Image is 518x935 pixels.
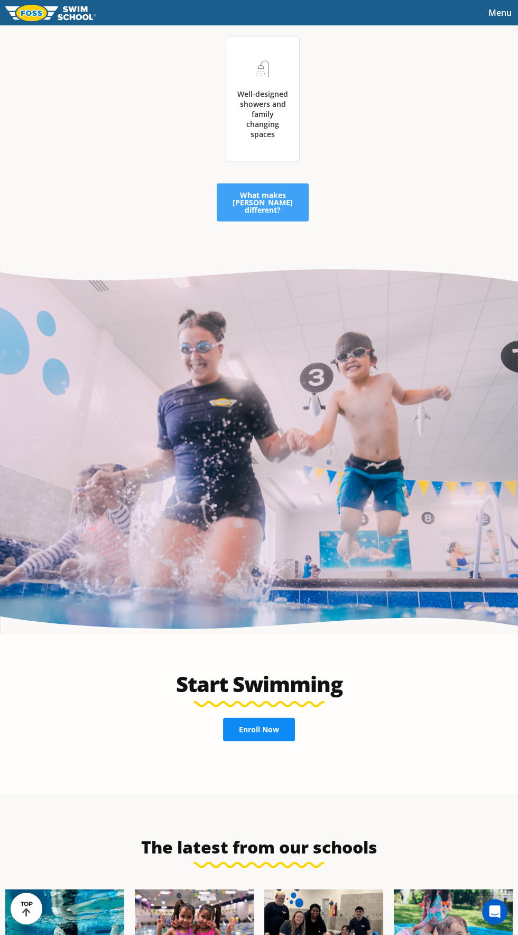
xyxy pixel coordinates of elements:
[226,58,299,81] img: Well-designed showers and family changing spaces
[482,5,518,21] button: Toggle navigation
[239,726,279,733] span: Enroll Now
[5,5,96,21] img: FOSS Swim School Logo
[488,7,512,19] span: Menu
[482,899,507,924] div: Open Intercom Messenger
[10,671,508,697] h2: Start Swimming
[21,901,33,917] div: TOP
[237,89,289,139] h5: Well-designed showers and family changing spaces
[223,718,295,741] a: Enroll Now
[233,192,293,214] span: What makes [PERSON_NAME] different?
[217,184,309,222] a: What makes [PERSON_NAME] different?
